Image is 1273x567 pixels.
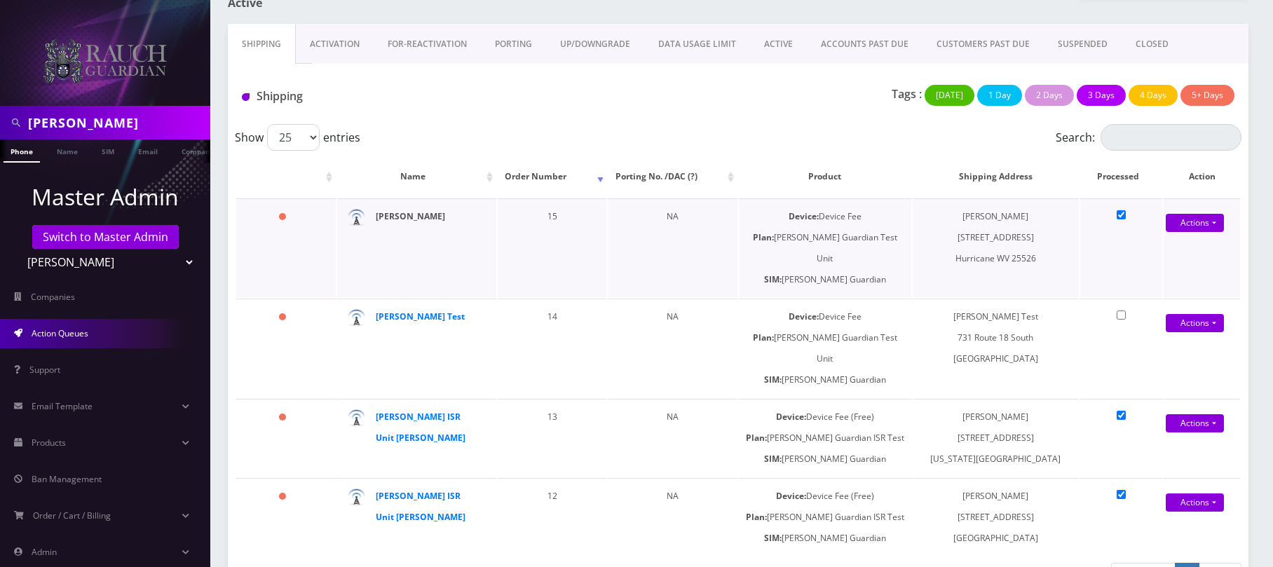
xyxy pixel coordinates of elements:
[1101,124,1241,151] input: Search:
[33,510,111,521] span: Order / Cart / Billing
[739,478,911,556] td: Device Fee (Free) [PERSON_NAME] Guardian ISR Test [PERSON_NAME] Guardian
[776,490,806,502] b: Device:
[1166,314,1224,332] a: Actions
[32,473,102,485] span: Ban Management
[376,411,465,444] a: [PERSON_NAME] ISR Unit [PERSON_NAME]
[235,124,360,151] label: Show entries
[481,24,546,64] a: PORTING
[746,432,767,444] b: Plan:
[242,90,559,103] h1: Shipping
[789,210,819,222] b: Device:
[608,399,737,477] td: NA
[1044,24,1122,64] a: SUSPENDED
[608,156,737,197] th: Porting No. /DAC (?): activate to sort column ascending
[337,156,496,197] th: Name: activate to sort column ascending
[1180,85,1234,106] button: 5+ Days
[175,139,222,161] a: Company
[892,86,922,102] p: Tags :
[32,437,66,449] span: Products
[913,198,1079,297] td: [PERSON_NAME] [STREET_ADDRESS] Hurricane WV 25526
[776,411,806,423] b: Device:
[764,374,782,385] b: SIM:
[764,273,782,285] b: SIM:
[1077,85,1126,106] button: 3 Days
[753,332,774,343] b: Plan:
[1166,214,1224,232] a: Actions
[923,24,1044,64] a: CUSTOMERS PAST DUE
[1056,124,1241,151] label: Search:
[1166,493,1224,512] a: Actions
[242,93,250,101] img: Shipping
[498,399,607,477] td: 13
[764,532,782,544] b: SIM:
[28,109,207,136] input: Search in Company
[913,478,1079,556] td: [PERSON_NAME] [STREET_ADDRESS] [GEOGRAPHIC_DATA]
[925,85,974,106] button: [DATE]
[131,139,165,161] a: Email
[1122,24,1183,64] a: CLOSED
[1129,85,1178,106] button: 4 Days
[228,24,296,64] a: Shipping
[746,511,767,523] b: Plan:
[376,310,465,322] a: [PERSON_NAME] Test
[739,399,911,477] td: Device Fee (Free) [PERSON_NAME] Guardian ISR Test [PERSON_NAME] Guardian
[498,478,607,556] td: 12
[32,546,57,558] span: Admin
[376,490,465,523] a: [PERSON_NAME] ISR Unit [PERSON_NAME]
[498,299,607,397] td: 14
[50,139,85,161] a: Name
[644,24,750,64] a: DATA USAGE LIMIT
[32,400,93,412] span: Email Template
[1166,414,1224,432] a: Actions
[807,24,923,64] a: ACCOUNTS PAST DUE
[1080,156,1162,197] th: Processed: activate to sort column ascending
[374,24,481,64] a: FOR-REActivation
[31,291,75,303] span: Companies
[32,225,179,249] a: Switch to Master Admin
[913,299,1079,397] td: [PERSON_NAME] Test 731 Route 18 South [GEOGRAPHIC_DATA]
[750,24,807,64] a: ACTIVE
[1025,85,1074,106] button: 2 Days
[913,399,1079,477] td: [PERSON_NAME] [STREET_ADDRESS] [US_STATE][GEOGRAPHIC_DATA]
[42,38,168,85] img: Rauch
[608,299,737,397] td: NA
[4,139,40,163] a: Phone
[913,156,1079,197] th: Shipping Address
[608,198,737,297] td: NA
[739,198,911,297] td: Device Fee [PERSON_NAME] Guardian Test Unit [PERSON_NAME] Guardian
[739,299,911,397] td: Device Fee [PERSON_NAME] Guardian Test Unit [PERSON_NAME] Guardian
[977,85,1022,106] button: 1 Day
[498,198,607,297] td: 15
[764,453,782,465] b: SIM:
[546,24,644,64] a: UP/DOWNGRADE
[376,210,445,222] a: [PERSON_NAME]
[739,156,911,197] th: Product
[608,478,737,556] td: NA
[498,156,607,197] th: Order Number: activate to sort column ascending
[789,310,819,322] b: Device:
[236,156,336,197] th: : activate to sort column ascending
[1164,156,1240,197] th: Action
[267,124,320,151] select: Showentries
[29,364,60,376] span: Support
[32,327,88,339] span: Action Queues
[296,24,374,64] a: Activation
[95,139,121,161] a: SIM
[753,231,774,243] b: Plan:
